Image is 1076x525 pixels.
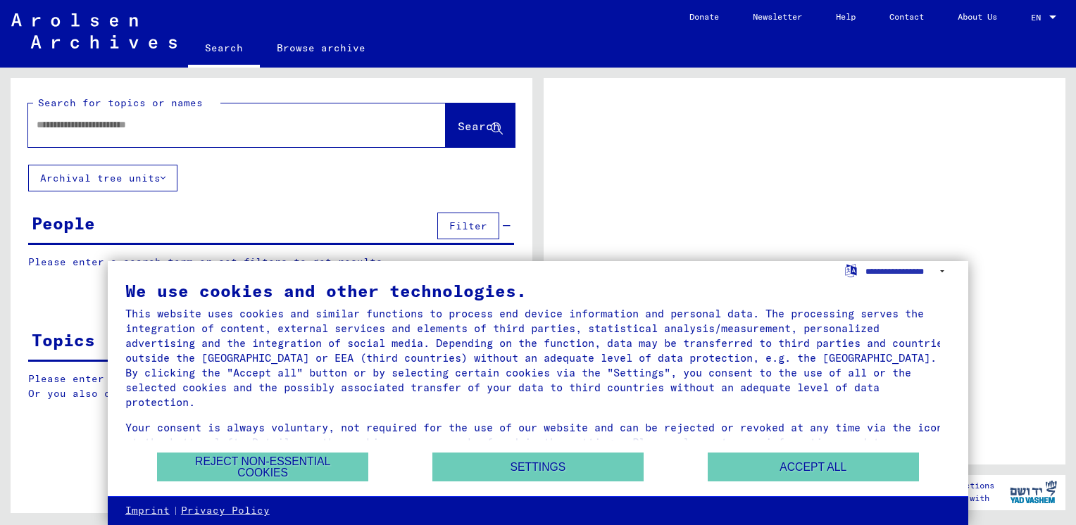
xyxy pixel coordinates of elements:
[28,372,515,401] p: Please enter a search term or set filters to get results. Or you also can browse the manually.
[157,453,368,481] button: Reject non-essential cookies
[38,96,203,109] mat-label: Search for topics or names
[260,31,382,65] a: Browse archive
[708,453,919,481] button: Accept all
[28,165,177,191] button: Archival tree units
[125,504,170,518] a: Imprint
[125,306,951,410] div: This website uses cookies and similar functions to process end device information and personal da...
[449,220,487,232] span: Filter
[446,103,515,147] button: Search
[1031,13,1046,23] span: EN
[458,119,500,133] span: Search
[432,453,644,481] button: Settings
[1007,474,1060,510] img: yv_logo.png
[125,282,951,299] div: We use cookies and other technologies.
[125,420,951,464] div: Your consent is always voluntary, not required for the use of our website and can be rejected or ...
[181,504,270,518] a: Privacy Policy
[11,13,177,49] img: Arolsen_neg.svg
[437,213,499,239] button: Filter
[28,255,514,270] p: Please enter a search term or set filters to get results.
[32,210,95,236] div: People
[32,327,95,353] div: Topics
[188,31,260,68] a: Search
